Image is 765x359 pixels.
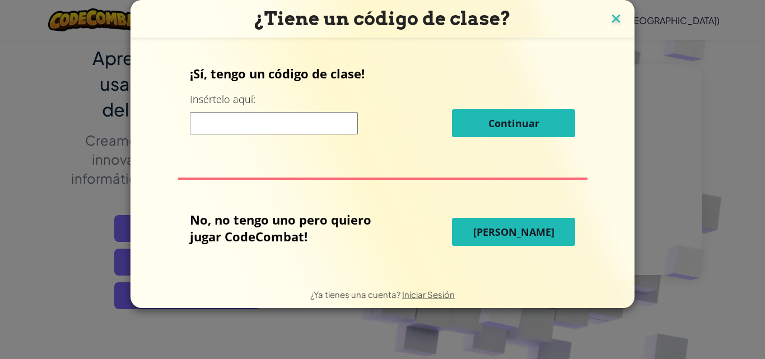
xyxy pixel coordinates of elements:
[452,109,575,137] button: Continuar
[190,92,255,106] label: Insértelo aquí:
[402,289,455,300] a: Iniciar Sesión
[452,218,575,246] button: [PERSON_NAME]
[190,211,396,245] p: No, no tengo uno pero quiero jugar CodeCombat!
[609,11,623,28] img: close icon
[254,7,511,30] span: ¿Tiene un código de clase?
[473,225,554,239] span: [PERSON_NAME]
[190,65,575,82] p: ¡Sí, tengo un código de clase!
[488,116,539,130] span: Continuar
[310,289,402,300] span: ¿Ya tienes una cuenta?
